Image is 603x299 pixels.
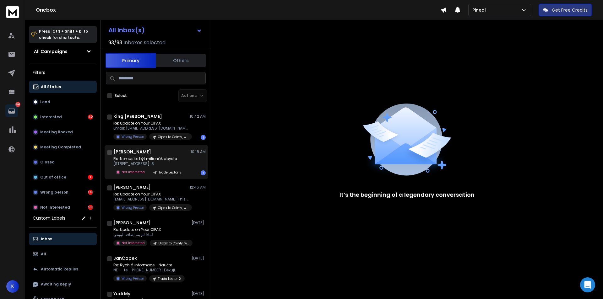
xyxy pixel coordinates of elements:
[340,190,475,199] p: It’s the beginning of a legendary conversation
[41,252,46,257] p: All
[41,282,71,287] p: Awaiting Reply
[29,68,97,77] h3: Filters
[190,185,206,190] p: 12:46 AM
[29,45,97,58] button: All Campaigns
[113,227,189,232] p: Re: Update on Your OIPAX
[29,201,97,214] button: Not Interested53
[113,291,130,297] h1: Yudi My
[29,156,97,168] button: Closed
[88,115,93,120] div: 42
[113,126,189,131] p: Email: [EMAIL_ADDRESS][DOMAIN_NAME] [DATE], Aug
[29,278,97,291] button: Awaiting Reply
[88,190,93,195] div: 178
[34,48,68,55] h1: All Campaigns
[41,267,78,272] p: Automatic Replies
[113,232,189,237] p: لماذا لم يتم إضافة البونص
[552,7,588,13] p: Get Free Credits
[6,6,19,18] img: logo
[113,113,162,120] h1: King [PERSON_NAME]
[113,268,185,273] p: NE -- tel. [PHONE_NUMBER] Děkuji.
[192,256,206,261] p: [DATE]
[113,192,189,197] p: Re: Update on Your OIPAX
[191,149,206,154] p: 10:18 AM
[113,255,137,261] h1: JanČapek
[29,233,97,245] button: Inbox
[6,280,19,293] button: K
[190,114,206,119] p: 10:42 AM
[40,175,66,180] p: Out of office
[122,241,145,245] p: Not Interested
[29,141,97,153] button: Meeting Completed
[123,39,166,46] h3: Inboxes selected
[5,104,18,117] a: 274
[113,156,185,161] p: Re: Nemusíte být milionář, abyste
[156,54,206,67] button: Others
[113,197,189,202] p: [EMAIL_ADDRESS][DOMAIN_NAME] This is the email
[29,263,97,275] button: Automatic Replies
[122,170,145,174] p: Not Interested
[580,277,595,292] div: Open Intercom Messenger
[113,161,185,166] p: [STREET_ADDRESS]. 8.
[113,263,185,268] p: Re: Rychlá informace - Naučte
[15,102,20,107] p: 274
[40,190,68,195] p: Wrong person
[40,145,81,150] p: Meeting Completed
[40,130,73,135] p: Meeting Booked
[201,170,206,175] div: 1
[88,205,93,210] div: 53
[159,241,189,246] p: Oipax to Coinfy, who didnt get 30 USD bonus
[108,27,145,33] h1: All Inbox(s)
[113,149,151,155] h1: [PERSON_NAME]
[106,53,156,68] button: Primary
[29,81,97,93] button: All Status
[122,205,144,210] p: Wrong Person
[39,28,88,41] p: Press to check for shortcuts.
[113,184,151,190] h1: [PERSON_NAME]
[113,121,189,126] p: Re: Update on Your OIPAX
[29,126,97,138] button: Meeting Booked
[472,7,488,13] p: Pineal
[40,99,50,104] p: Lead
[29,111,97,123] button: Interested42
[36,6,441,14] h1: Onebox
[113,220,151,226] h1: [PERSON_NAME]
[41,237,52,242] p: Inbox
[33,215,65,221] h3: Custom Labels
[158,135,188,139] p: Oipax to Coinfy, who didnt get 30 USD bonus
[158,206,188,210] p: Oipax to Coinfy, who didnt get 30 USD bonus
[122,134,144,139] p: Wrong Person
[192,220,206,225] p: [DATE]
[115,93,127,98] label: Select
[29,186,97,199] button: Wrong person178
[40,205,70,210] p: Not Interested
[192,291,206,296] p: [DATE]
[88,175,93,180] div: 1
[108,39,122,46] span: 93 / 93
[201,135,206,140] div: 1
[41,84,61,89] p: All Status
[52,28,82,35] span: Ctrl + Shift + k
[122,276,144,281] p: Wrong Person
[40,115,62,120] p: Interested
[539,4,592,16] button: Get Free Credits
[29,171,97,184] button: Out of office1
[29,96,97,108] button: Lead
[158,276,181,281] p: Trade Lector 2
[159,170,182,175] p: Trade Lector 2
[103,24,207,36] button: All Inbox(s)
[29,248,97,260] button: All
[40,160,55,165] p: Closed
